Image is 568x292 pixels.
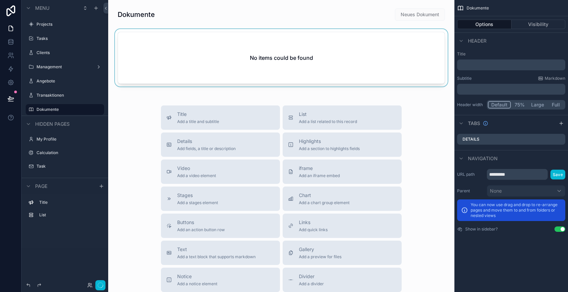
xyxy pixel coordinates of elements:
[490,188,502,194] span: None
[299,227,328,233] span: Add quick links
[37,93,103,98] label: Transaktionen
[283,187,402,211] button: ChartAdd a chart group element
[177,273,217,280] span: Notice
[39,200,101,205] label: Title
[471,202,561,218] p: You can now use drag and drop to re-arrange pages and move them to and from folders or nested views
[457,76,472,81] label: Subtitle
[37,36,103,41] label: Tasks
[161,268,280,292] button: NoticeAdd a notice element
[177,138,236,145] span: Details
[299,254,341,260] span: Add a preview for files
[37,137,103,142] label: My Profile
[457,84,565,95] div: scrollable content
[299,219,328,226] span: Links
[283,105,402,130] button: ListAdd a list related to this record
[37,78,103,84] label: Angebote
[545,76,565,81] span: Markdown
[177,192,218,199] span: Stages
[511,101,528,108] button: 75%
[37,50,103,55] label: Clients
[177,165,216,172] span: Video
[457,59,565,70] div: scrollable content
[37,164,103,169] label: Task
[487,185,565,197] button: None
[283,268,402,292] button: DividerAdd a divider
[488,101,511,108] button: Default
[37,22,103,27] label: Projects
[37,150,103,155] label: Calculation
[465,226,498,232] label: Show in sidebar?
[283,241,402,265] button: GalleryAdd a preview for files
[35,183,47,190] span: Page
[299,200,350,205] span: Add a chart group element
[161,214,280,238] button: ButtonsAdd an action button row
[177,200,218,205] span: Add a stages element
[457,51,565,57] label: Title
[299,173,340,178] span: Add an iframe embed
[177,146,236,151] span: Add fields, a title or description
[299,111,357,118] span: List
[37,107,100,112] label: Dokumente
[177,246,256,253] span: Text
[512,20,566,29] button: Visibility
[550,170,565,179] button: Save
[161,160,280,184] button: VideoAdd a video element
[468,38,487,44] span: Header
[299,246,341,253] span: Gallery
[457,20,512,29] button: Options
[177,219,225,226] span: Buttons
[177,111,219,118] span: Title
[457,172,484,177] label: URL path
[299,138,360,145] span: Highlights
[161,187,280,211] button: StagesAdd a stages element
[457,188,484,194] label: Parent
[37,64,93,70] label: Management
[161,241,280,265] button: TextAdd a text block that supports markdown
[547,101,564,108] button: Full
[177,227,225,233] span: Add an action button row
[177,281,217,287] span: Add a notice element
[299,165,340,172] span: iframe
[161,105,280,130] button: TitleAdd a title and subtitle
[299,146,360,151] span: Add a section to highlights fields
[538,76,565,81] a: Markdown
[299,192,350,199] span: Chart
[283,132,402,157] button: HighlightsAdd a section to highlights fields
[39,212,101,218] label: List
[463,137,479,142] label: Details
[299,273,324,280] span: Divider
[22,194,108,227] div: scrollable content
[468,120,480,127] span: Tabs
[468,155,498,162] span: Navigation
[177,173,216,178] span: Add a video element
[177,119,219,124] span: Add a title and subtitle
[299,281,324,287] span: Add a divider
[35,121,70,127] span: Hidden pages
[161,132,280,157] button: DetailsAdd fields, a title or description
[457,102,484,107] label: Header width
[467,5,489,11] span: Dokumente
[35,5,49,11] span: Menu
[299,119,357,124] span: Add a list related to this record
[283,160,402,184] button: iframeAdd an iframe embed
[283,214,402,238] button: LinksAdd quick links
[528,101,547,108] button: Large
[177,254,256,260] span: Add a text block that supports markdown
